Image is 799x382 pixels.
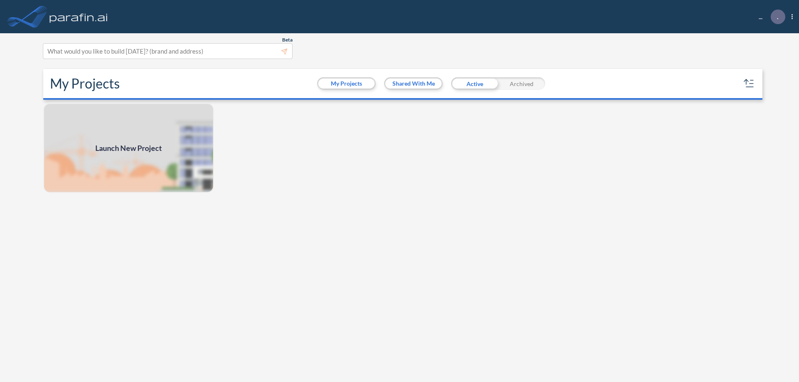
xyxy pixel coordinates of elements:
[282,37,293,43] span: Beta
[318,79,375,89] button: My Projects
[498,77,545,90] div: Archived
[746,10,793,24] div: ...
[742,77,756,90] button: sort
[43,103,214,193] a: Launch New Project
[385,79,442,89] button: Shared With Me
[50,76,120,91] h2: My Projects
[48,8,109,25] img: logo
[777,13,779,20] p: .
[43,103,214,193] img: add
[451,77,498,90] div: Active
[95,143,162,154] span: Launch New Project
